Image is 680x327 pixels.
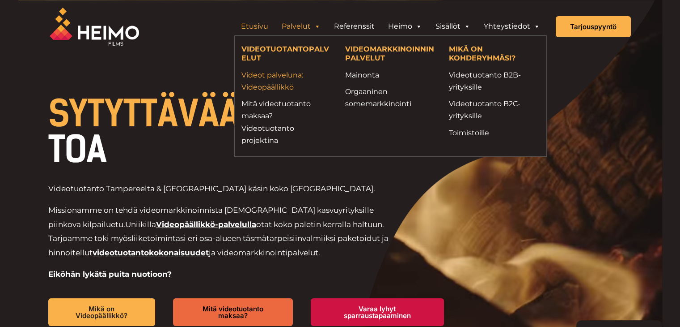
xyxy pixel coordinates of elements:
[48,92,240,135] span: SYTYTTÄVÄÄ
[345,69,435,81] a: Mainonta
[125,220,156,229] span: Uniikilla
[156,220,256,229] a: Videopäällikkö-palvelulla
[234,17,275,35] a: Etusivu
[241,98,332,146] a: Mitä videotuotanto maksaa?Videotuotanto projektina
[48,298,156,326] a: Mikä on Videopäällikkö?
[93,248,209,257] a: videotuotantokokonaisuudet
[187,305,278,319] span: Mitä videotuotanto maksaa?
[345,45,435,64] h4: VIDEOMARKKINOINNIN PALVELUT
[209,248,320,257] span: ja videomarkkinointipalvelut.
[381,17,429,35] a: Heimo
[48,182,401,196] p: Videotuotanto Tampereelta & [GEOGRAPHIC_DATA] käsin koko [GEOGRAPHIC_DATA].
[449,45,539,64] h4: MIKÄ ON KOHDERYHMÄSI?
[173,298,292,326] a: Mitä videotuotanto maksaa?
[311,298,444,326] a: Varaa lyhyt sparraustapaaminen
[241,69,332,93] a: Videot palveluna: Videopäällikkö
[429,17,477,35] a: Sisällöt
[48,270,172,279] strong: Eiköhän lykätä puita nuotioon?
[449,69,539,93] a: Videotuotanto B2B-yrityksille
[131,234,302,243] span: liiketoimintasi eri osa-alueen täsmätarpeisiin
[48,96,462,168] h1: VIDEOTUOTANTOA
[477,17,547,35] a: Yhteystiedot
[345,86,435,110] a: Orgaaninen somemarkkinointi
[48,203,401,260] p: Missionamme on tehdä videomarkkinoinnista [DEMOGRAPHIC_DATA] kasvuyrityksille piinkova kilpailuetu.
[50,8,139,46] img: Heimo Filmsin logo
[48,234,389,257] span: valmiiksi paketoidut ja hinnoitellut
[449,98,539,122] a: Videotuotanto B2C-yrityksille
[449,127,539,139] a: Toimistoille
[327,17,381,35] a: Referenssit
[230,17,551,35] aside: Header Widget 1
[556,16,631,37] a: Tarjouspyyntö
[325,305,430,319] span: Varaa lyhyt sparraustapaaminen
[63,305,141,319] span: Mikä on Videopäällikkö?
[275,17,327,35] a: Palvelut
[241,45,332,64] h4: VIDEOTUOTANTOPALVELUT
